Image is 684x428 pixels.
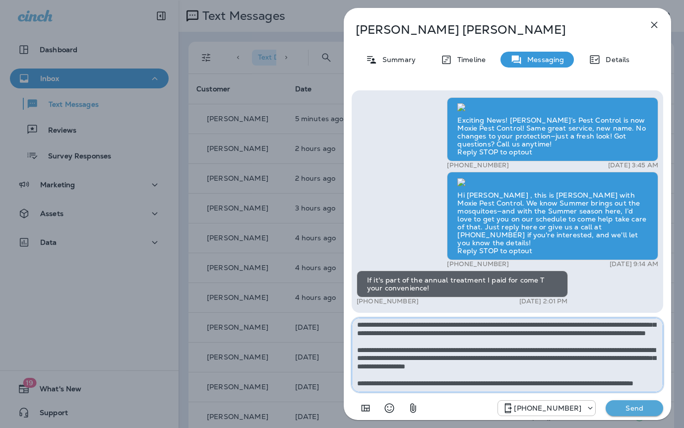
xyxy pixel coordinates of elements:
div: +1 (817) 482-3792 [498,402,595,414]
button: Select an emoji [379,398,399,418]
p: [PERSON_NAME] [PERSON_NAME] [356,23,626,37]
p: [DATE] 3:45 AM [608,161,658,169]
img: twilio-download [457,178,465,186]
p: [PHONE_NUMBER] [447,260,509,268]
p: [PHONE_NUMBER] [514,404,581,412]
p: [DATE] 9:14 AM [610,260,658,268]
div: Hi [PERSON_NAME] , this is [PERSON_NAME] with Moxie Pest Control. We know Summer brings out the m... [447,172,658,260]
p: Summary [377,56,416,64]
img: twilio-download [457,103,465,111]
button: Add in a premade template [356,398,375,418]
p: Timeline [452,56,486,64]
div: If it's part of the annual treatment I paid for come T your convenience! [357,271,568,297]
p: Messaging [522,56,564,64]
p: [DATE] 2:01 PM [519,297,568,305]
p: Send [614,404,655,413]
p: [PHONE_NUMBER] [357,297,419,305]
button: Send [606,400,663,416]
p: [PHONE_NUMBER] [447,161,509,169]
p: Details [601,56,629,64]
div: Exciting News! [PERSON_NAME]’s Pest Control is now Moxie Pest Control! Same great service, new na... [447,97,658,162]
